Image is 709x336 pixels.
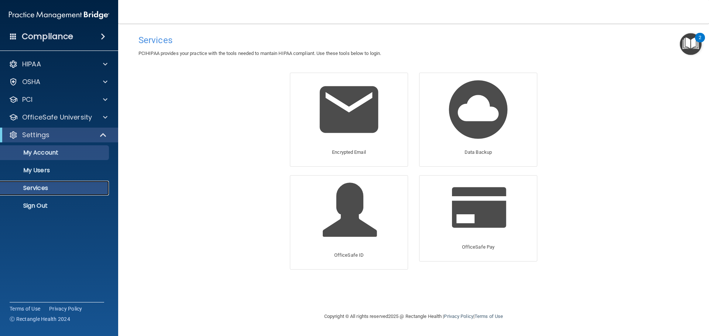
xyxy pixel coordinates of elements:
a: OSHA [9,77,107,86]
a: OfficeSafe Pay [419,175,537,261]
p: Sign Out [5,202,106,209]
p: Settings [22,131,49,139]
p: My Account [5,149,106,156]
p: Data Backup [465,148,492,157]
a: Encrypted Email Encrypted Email [290,73,408,167]
p: OSHA [22,77,41,86]
a: PCI [9,95,107,104]
p: Encrypted Email [332,148,366,157]
p: Services [5,184,106,192]
a: OfficeSafe ID [290,175,408,269]
p: OfficeSafe University [22,113,92,122]
div: 2 [699,38,701,47]
a: OfficeSafe University [9,113,107,122]
a: Terms of Use [10,305,40,312]
a: Settings [9,131,107,139]
h4: Services [138,35,689,45]
p: HIPAA [22,60,41,69]
div: Copyright © All rights reserved 2025 @ Rectangle Health | | [279,305,548,328]
a: Privacy Policy [444,314,473,319]
span: PCIHIPAA provides your practice with the tools needed to mantain HIPAA compliant. Use these tools... [138,51,381,56]
button: Open Resource Center, 2 new notifications [680,33,702,55]
h4: Compliance [22,31,73,42]
span: Ⓒ Rectangle Health 2024 [10,315,70,323]
a: HIPAA [9,60,107,69]
a: Data Backup Data Backup [419,73,537,167]
a: Privacy Policy [49,305,82,312]
a: Terms of Use [475,314,503,319]
p: OfficeSafe ID [334,251,364,260]
p: OfficeSafe Pay [462,243,494,252]
p: PCI [22,95,32,104]
img: Encrypted Email [314,75,384,145]
img: Data Backup [443,75,513,145]
p: My Users [5,167,106,174]
img: PMB logo [9,8,109,22]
